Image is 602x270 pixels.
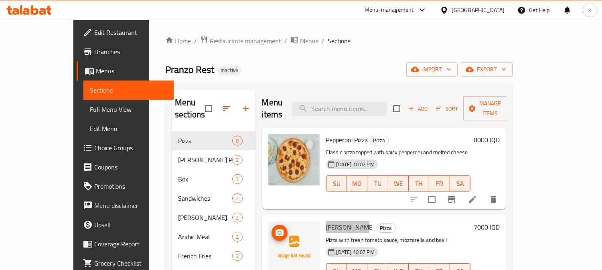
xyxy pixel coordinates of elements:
li: / [194,36,197,46]
span: WE [391,178,405,189]
div: Pizza [370,136,389,145]
h6: 8000 IQD [474,134,500,145]
span: Menus [96,66,168,76]
div: French Fries2 [172,246,255,266]
span: 2 [233,156,242,164]
div: Doner [178,213,232,222]
button: import [406,62,458,77]
a: Menus [290,36,318,46]
img: Pepperoni Pizza [268,134,320,185]
span: Sections [328,36,351,46]
span: Edit Menu [90,124,168,133]
div: Pizza8 [172,131,255,150]
span: Pizza [377,224,395,233]
a: Promotions [77,177,174,196]
span: k [588,6,591,14]
h6: 7000 IQD [474,222,500,233]
span: TH [412,178,426,189]
a: Edit Restaurant [77,23,174,42]
span: [PERSON_NAME] [326,221,375,233]
span: 2 [233,195,242,202]
li: / [322,36,324,46]
a: Coupons [77,157,174,177]
a: Edit menu item [468,195,477,204]
div: Sandwiches2 [172,189,255,208]
div: Sandwiches [178,193,232,203]
button: SU [326,175,347,191]
li: / [284,36,287,46]
div: items [232,232,242,242]
nav: breadcrumb [165,36,513,46]
button: WE [388,175,409,191]
div: Arabic Meal2 [172,227,255,246]
input: search [292,102,387,116]
div: [GEOGRAPHIC_DATA] [452,6,505,14]
a: Coverage Report [77,234,174,254]
span: Arabic Meal [178,232,232,242]
span: Select to update [424,191,440,208]
span: Menus [300,36,318,46]
button: Sort [434,103,460,115]
p: Classic pizza topped with spicy pepperoni and melted cheese [326,147,471,157]
span: export [467,64,506,75]
span: Sections [90,85,168,95]
span: [DATE] 10:07 PM [333,161,378,168]
button: delete [484,190,503,209]
span: SU [330,178,344,189]
span: Menu disclaimer [94,201,168,210]
span: import [413,64,451,75]
span: 8 [233,137,242,145]
span: Full Menu View [90,105,168,114]
button: TU [367,175,388,191]
span: Grocery Checklist [94,258,168,268]
span: Sort sections [217,99,236,118]
span: Pranzo Rest [165,60,214,79]
a: Menu disclaimer [77,196,174,215]
span: Pepperoni Pizza [326,134,368,146]
h2: Menu items [262,97,283,121]
span: Pizza [370,136,389,145]
div: [PERSON_NAME] Plate2 [172,150,255,169]
a: Edit Menu [83,119,174,138]
span: Inactive [217,67,241,74]
span: Sort items [431,103,463,115]
button: export [461,62,513,77]
div: Menu-management [365,5,414,15]
span: Edit Restaurant [94,28,168,37]
div: items [232,213,242,222]
span: Promotions [94,181,168,191]
span: MO [350,178,364,189]
a: Menus [77,61,174,81]
span: Select section [388,100,405,117]
a: Full Menu View [83,100,174,119]
a: Restaurants management [200,36,281,46]
span: French Fries [178,251,232,261]
span: 2 [233,233,242,241]
div: [PERSON_NAME]2 [172,208,255,227]
a: Sections [83,81,174,100]
span: Sort [436,104,458,113]
button: upload picture [272,225,288,241]
button: Add [405,103,431,115]
button: Branch-specific-item [442,190,461,209]
a: Home [165,36,191,46]
span: FR [432,178,446,189]
button: MO [347,175,367,191]
div: items [232,136,242,145]
span: 2 [233,252,242,260]
span: Pizza [178,136,232,145]
span: Choice Groups [94,143,168,153]
div: Pizza [377,223,396,233]
button: Manage items [463,96,517,121]
span: TU [371,178,385,189]
p: Pizza with fresh tomato sauce, mozzarella and basil [326,235,471,245]
div: items [232,155,242,165]
div: Inactive [217,66,241,75]
span: Manage items [470,99,511,119]
span: 2 [233,175,242,183]
span: Box [178,174,232,184]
